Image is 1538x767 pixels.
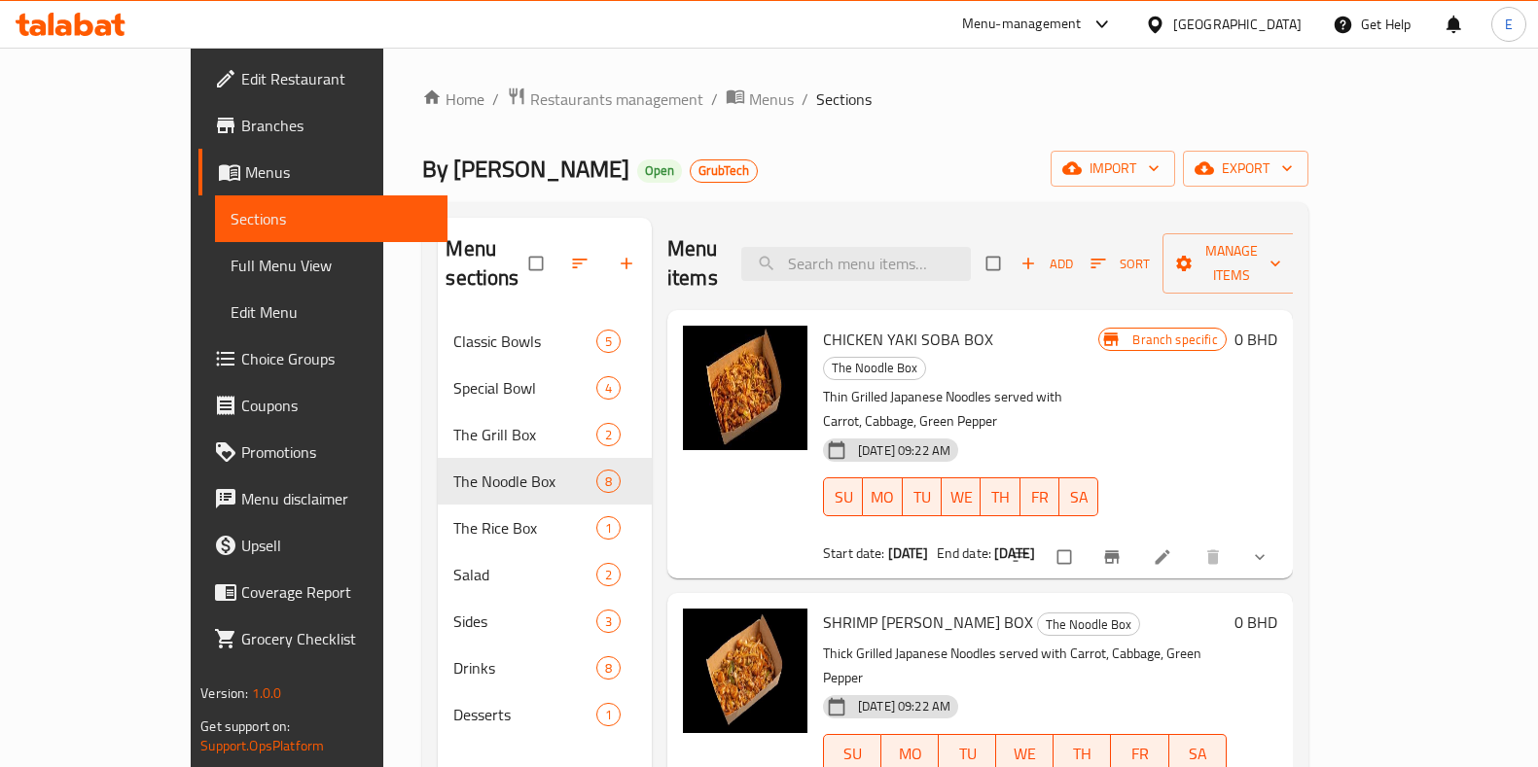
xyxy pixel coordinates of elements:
[911,483,934,511] span: TU
[1238,536,1285,578] button: show more
[1178,239,1285,288] span: Manage items
[1505,14,1513,35] span: E
[937,540,991,566] span: End date:
[749,87,794,111] span: Menus
[215,195,447,242] a: Sections
[198,55,447,102] a: Edit Restaurant
[215,289,447,335] a: Edit Menu
[453,703,595,726] span: Desserts
[241,440,432,464] span: Promotions
[667,234,718,293] h2: Menu items
[438,411,652,458] div: The Grill Box2
[596,376,621,400] div: items
[1066,157,1160,181] span: import
[241,580,432,604] span: Coverage Report
[1173,14,1302,35] div: [GEOGRAPHIC_DATA]
[1153,547,1176,567] a: Edit menu item
[198,615,447,662] a: Grocery Checklist
[438,310,652,746] nav: Menu sections
[438,365,652,411] div: Special Bowl4
[422,87,484,111] a: Home
[903,477,942,516] button: TU
[683,326,807,450] img: CHICKEN YAKI SOBA BOX
[438,318,652,365] div: Classic Bowls5
[1234,609,1277,636] h6: 0 BHD
[832,483,855,511] span: SU
[252,680,282,706] span: 1.0.0
[597,332,620,351] span: 5
[597,659,620,678] span: 8
[949,483,973,511] span: WE
[231,254,432,277] span: Full Menu View
[1183,151,1308,187] button: export
[438,691,652,738] div: Desserts1
[453,656,595,680] span: Drinks
[1091,536,1137,578] button: Branch-specific-item
[558,242,605,285] span: Sort sections
[453,470,595,493] div: The Noodle Box
[241,534,432,557] span: Upsell
[200,714,290,739] span: Get support on:
[888,540,929,566] b: [DATE]
[596,563,621,586] div: items
[198,569,447,615] a: Coverage Report
[241,394,432,417] span: Coupons
[994,540,1035,566] b: [DATE]
[453,516,595,540] span: The Rice Box
[596,423,621,446] div: items
[596,703,621,726] div: items
[823,385,1098,434] p: Thin Grilled Japanese Noodles served with Carrot, Cabbage, Green Pepper
[453,423,595,446] span: The Grill Box
[691,162,757,179] span: GrubTech
[802,87,808,111] li: /
[942,477,981,516] button: WE
[1078,249,1162,279] span: Sort items
[241,627,432,650] span: Grocery Checklist
[597,612,620,631] span: 3
[492,87,499,111] li: /
[241,114,432,137] span: Branches
[637,159,682,183] div: Open
[198,429,447,475] a: Promotions
[823,357,926,380] div: The Noodle Box
[231,207,432,230] span: Sections
[198,335,447,382] a: Choice Groups
[453,610,595,633] div: Sides
[597,706,620,724] span: 1
[245,160,432,184] span: Menus
[198,149,447,195] a: Menus
[988,483,1012,511] span: TH
[453,330,595,353] span: Classic Bowls
[1162,233,1301,294] button: Manage items
[823,325,993,354] span: CHICKEN YAKI SOBA BOX
[241,487,432,510] span: Menu disclaimer
[850,697,958,715] span: [DATE] 09:22 AM
[597,379,620,398] span: 4
[637,162,682,179] span: Open
[597,519,620,538] span: 1
[231,300,432,324] span: Edit Menu
[198,475,447,522] a: Menu disclaimer
[1028,483,1052,511] span: FR
[596,470,621,493] div: items
[1037,612,1140,636] div: The Noodle Box
[863,477,902,516] button: MO
[596,656,621,680] div: items
[453,376,595,400] span: Special Bowl
[422,87,1307,112] nav: breadcrumb
[215,242,447,289] a: Full Menu View
[981,477,1019,516] button: TH
[999,536,1046,578] button: sort-choices
[597,566,620,584] span: 2
[198,102,447,149] a: Branches
[438,458,652,505] div: The Noodle Box8
[1125,331,1225,349] span: Branch specific
[962,13,1082,36] div: Menu-management
[596,330,621,353] div: items
[1192,536,1238,578] button: delete
[438,598,652,645] div: Sides3
[741,247,971,281] input: search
